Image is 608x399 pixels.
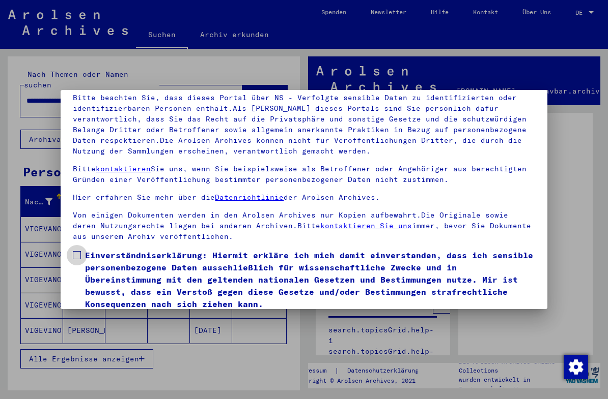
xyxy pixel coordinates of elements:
[563,354,588,379] div: Zustimmung ändern
[73,210,535,242] p: Von einigen Dokumenten werden in den Arolsen Archives nur Kopien aufbewahrt.Die Originale sowie d...
[85,249,535,310] span: Einverständniserklärung: Hiermit erkläre ich mich damit einverstanden, dass ich sensible personen...
[564,355,588,379] img: Zustimmung ändern
[73,192,535,203] p: Hier erfahren Sie mehr über die der Arolsen Archives.
[215,193,284,202] a: Datenrichtlinie
[96,164,151,173] a: kontaktieren
[73,93,535,157] p: Bitte beachten Sie, dass dieses Portal über NS - Verfolgte sensible Daten zu identifizierten oder...
[320,221,412,230] a: kontaktieren Sie uns
[73,164,535,185] p: Bitte Sie uns, wenn Sie beispielsweise als Betroffener oder Angehöriger aus berechtigten Gründen ...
